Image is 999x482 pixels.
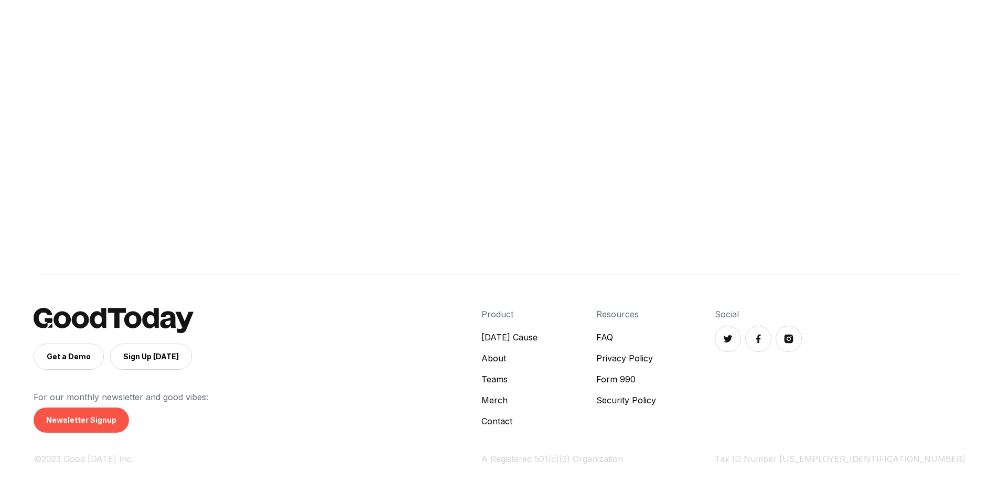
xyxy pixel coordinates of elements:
h4: Social [715,308,965,320]
img: Twitter [723,334,733,344]
a: About [481,352,538,365]
a: [DATE] Cause [481,331,538,344]
h4: Resources [596,308,656,320]
p: For our monthly newsletter and good vibes: [34,391,481,403]
a: Merch [481,394,538,406]
a: Privacy Policy [596,352,656,365]
a: FAQ [596,331,656,344]
div: A Registered 501(c)(3) Organization [481,453,715,465]
img: Instagram [783,334,794,344]
a: Newsletter Signup [34,408,129,433]
a: Instagram [776,326,802,352]
a: Twitter [715,326,741,352]
a: Get a Demo [34,344,104,370]
div: ©2023 Good [DATE] Inc. [34,453,481,465]
img: GoodToday [34,308,194,333]
a: Sign Up [DATE] [110,344,192,370]
a: Security Policy [596,394,656,406]
a: Teams [481,373,538,385]
h4: Product [481,308,538,320]
img: Facebook [753,334,764,344]
a: Contact [481,415,538,427]
a: Facebook [745,326,771,352]
a: Form 990 [596,373,656,385]
div: Tax ID Number [US_EMPLOYER_IDENTIFICATION_NUMBER] [715,453,965,465]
